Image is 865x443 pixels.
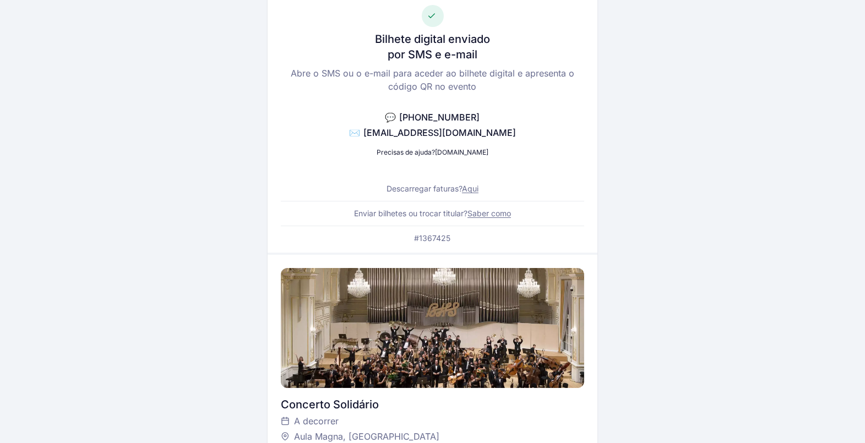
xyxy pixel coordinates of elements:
[294,414,339,428] span: A decorrer
[435,148,488,156] a: [DOMAIN_NAME]
[400,112,480,123] span: [PHONE_NUMBER]
[354,208,511,219] p: Enviar bilhetes ou trocar titular?
[363,127,516,138] span: [EMAIL_ADDRESS][DOMAIN_NAME]
[388,47,477,62] h3: por SMS e e-mail
[387,183,478,194] p: Descarregar faturas?
[294,430,439,443] span: Aula Magna, [GEOGRAPHIC_DATA]
[462,184,478,193] a: Aqui
[375,31,490,47] h3: Bilhete digital enviado
[349,127,360,138] span: ✉️
[281,67,584,93] p: Abre o SMS ou o e-mail para aceder ao bilhete digital e apresenta o código QR no evento
[385,112,396,123] span: 💬
[281,397,584,412] div: Concerto Solidário
[377,148,435,156] span: Precisas de ajuda?
[467,209,511,218] a: Saber como
[415,233,451,244] p: #1367425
